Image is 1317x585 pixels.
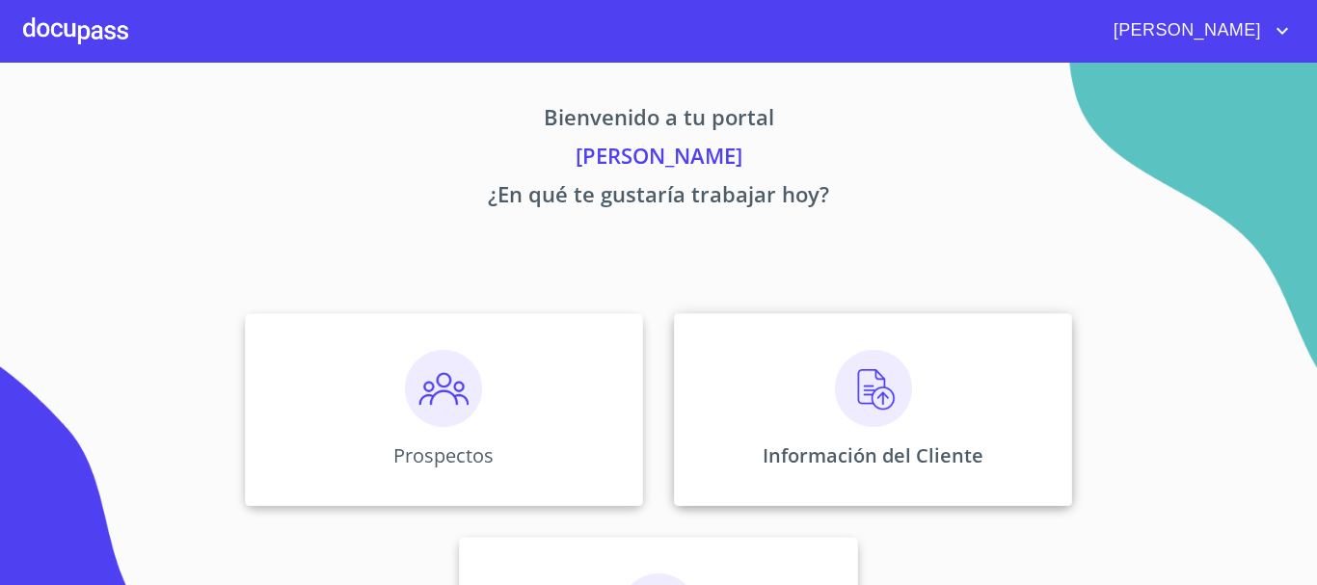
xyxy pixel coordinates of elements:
p: Información del Cliente [763,442,983,468]
p: ¿En qué te gustaría trabajar hoy? [65,178,1252,217]
p: [PERSON_NAME] [65,140,1252,178]
p: Prospectos [393,442,494,468]
span: [PERSON_NAME] [1099,15,1271,46]
img: prospectos.png [405,350,482,427]
button: account of current user [1099,15,1294,46]
p: Bienvenido a tu portal [65,101,1252,140]
img: carga.png [835,350,912,427]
